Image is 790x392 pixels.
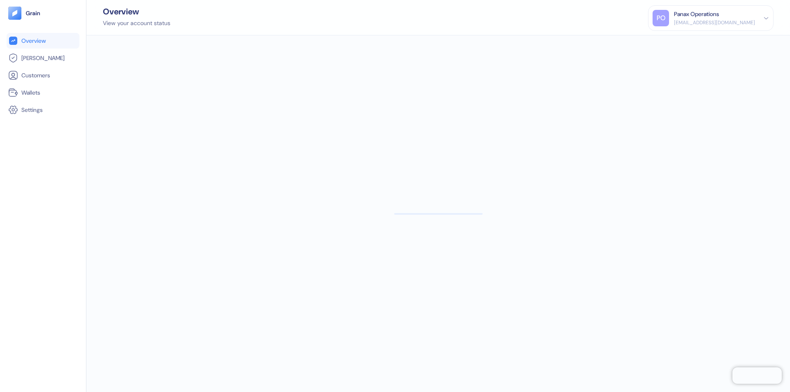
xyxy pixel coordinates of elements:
iframe: Chatra live chat [732,367,782,384]
img: logo-tablet-V2.svg [8,7,21,20]
img: logo [26,10,41,16]
div: View your account status [103,19,170,28]
div: PO [653,10,669,26]
div: [EMAIL_ADDRESS][DOMAIN_NAME] [674,19,755,26]
span: Wallets [21,88,40,97]
span: [PERSON_NAME] [21,54,65,62]
a: Customers [8,70,78,80]
div: Overview [103,7,170,16]
a: Overview [8,36,78,46]
a: [PERSON_NAME] [8,53,78,63]
div: Panax Operations [674,10,719,19]
span: Settings [21,106,43,114]
a: Settings [8,105,78,115]
a: Wallets [8,88,78,97]
span: Customers [21,71,50,79]
span: Overview [21,37,46,45]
